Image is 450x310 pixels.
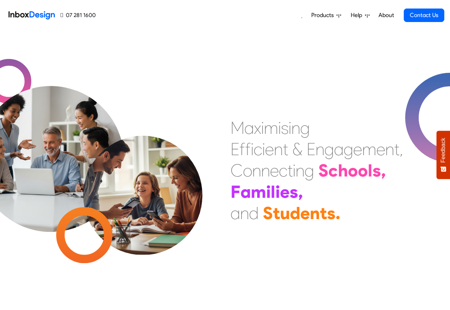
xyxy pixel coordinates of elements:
div: m [264,117,278,138]
div: e [353,138,362,160]
div: i [278,117,281,138]
div: i [293,160,296,181]
div: m [362,138,376,160]
div: m [251,181,266,202]
div: d [249,202,259,224]
div: M [231,117,244,138]
span: Feedback [440,138,446,163]
div: i [261,117,264,138]
a: 07 281 1600 [60,11,96,20]
div: i [266,181,271,202]
div: n [261,160,270,181]
div: i [262,138,265,160]
span: Help [351,11,365,20]
div: f [245,138,251,160]
div: s [290,181,298,202]
a: Contact Us [404,9,444,22]
div: n [316,138,324,160]
div: g [300,117,310,138]
div: c [254,138,262,160]
div: c [279,160,287,181]
div: n [291,117,300,138]
div: e [376,138,385,160]
div: n [274,138,283,160]
div: s [327,202,335,224]
div: g [324,138,334,160]
div: e [270,160,279,181]
div: , [381,160,386,181]
div: l [271,181,275,202]
div: n [252,160,261,181]
div: . [335,202,340,224]
div: e [280,181,290,202]
div: n [240,202,249,224]
div: , [399,138,403,160]
div: S [318,160,328,181]
div: i [288,117,291,138]
div: t [283,138,288,160]
div: a [244,117,254,138]
div: o [358,160,368,181]
div: Maximising Efficient & Engagement, Connecting Schools, Families, and Students. [231,117,403,224]
div: s [372,160,381,181]
div: S [263,202,273,224]
div: d [290,202,300,224]
div: F [231,181,240,202]
div: n [310,202,320,224]
div: o [243,160,252,181]
div: E [231,138,239,160]
div: e [265,138,274,160]
div: n [385,138,394,160]
div: t [394,138,399,160]
div: o [348,160,358,181]
div: t [320,202,327,224]
div: a [240,181,251,202]
div: h [338,160,348,181]
img: parents_with_child.png [68,106,217,255]
div: g [344,138,353,160]
div: x [254,117,261,138]
div: C [231,160,243,181]
div: a [334,138,344,160]
button: Feedback - Show survey [436,131,450,179]
div: c [328,160,338,181]
a: About [376,8,396,22]
div: l [368,160,372,181]
div: n [296,160,305,181]
div: u [280,202,290,224]
div: E [307,138,316,160]
div: a [231,202,240,224]
div: s [281,117,288,138]
a: Products [308,8,344,22]
a: Help [348,8,372,22]
div: f [239,138,245,160]
span: Products [311,11,337,20]
div: & [292,138,302,160]
div: , [298,181,303,202]
div: i [251,138,254,160]
div: g [305,160,314,181]
div: t [273,202,280,224]
div: t [287,160,293,181]
div: e [300,202,310,224]
div: i [275,181,280,202]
